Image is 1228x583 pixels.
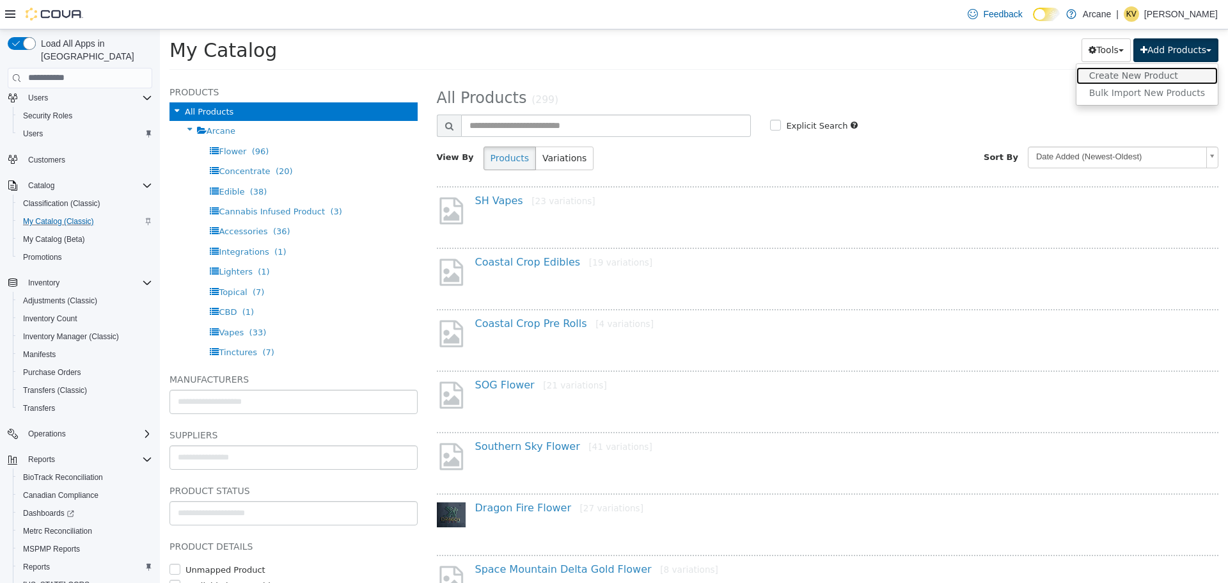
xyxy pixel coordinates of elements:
span: Dashboards [18,506,152,521]
a: BioTrack Reconciliation [18,470,108,485]
h5: Product Details [10,509,258,525]
button: Reports [3,451,157,468]
a: Transfers [18,401,60,416]
h5: Suppliers [10,398,258,413]
span: (96) [92,117,109,127]
a: Create New Product [917,38,1058,55]
span: View By [277,123,314,132]
a: Promotions [18,250,67,265]
button: Users [13,125,157,143]
button: Users [3,89,157,107]
img: missing-image.png [277,350,306,381]
button: Transfers [13,399,157,417]
span: Metrc Reconciliation [18,523,152,539]
a: Manifests [18,347,61,362]
a: Reports [18,559,55,575]
span: Edible [59,157,84,167]
span: Accessories [59,197,107,207]
a: Coastal Crop Edibles[19 variations] [315,227,493,239]
img: Cova [26,8,83,20]
a: Canadian Compliance [18,488,104,503]
span: Canadian Compliance [18,488,152,503]
button: Reports [13,558,157,576]
span: Operations [23,426,152,442]
span: Users [23,129,43,139]
button: Purchase Orders [13,363,157,381]
span: (1) [114,218,126,227]
span: Adjustments (Classic) [18,293,152,308]
label: Unmapped Product [22,534,106,547]
button: Users [23,90,53,106]
button: Operations [23,426,71,442]
span: (7) [102,318,114,328]
p: | [1116,6,1119,22]
span: Transfers (Classic) [23,385,87,395]
span: Date Added (Newest-Oldest) [869,118,1041,138]
span: Security Roles [23,111,72,121]
button: My Catalog (Classic) [13,212,157,230]
span: BioTrack Reconciliation [18,470,152,485]
span: Feedback [983,8,1022,20]
a: Transfers (Classic) [18,383,92,398]
span: Users [28,93,48,103]
h5: Manufacturers [10,342,258,358]
small: [41 variations] [429,412,492,422]
span: Security Roles [18,108,152,124]
button: Classification (Classic) [13,195,157,212]
button: Add Products [973,9,1059,33]
button: Canadian Compliance [13,486,157,504]
span: (20) [116,137,133,147]
span: My Catalog (Classic) [18,214,152,229]
h5: Products [10,55,258,70]
span: Reports [28,454,55,465]
span: Manifests [23,349,56,360]
a: Space Mountain Delta Gold Flower[8 variations] [315,534,558,546]
span: Metrc Reconciliation [23,526,92,536]
span: (7) [93,258,104,268]
span: BioTrack Reconciliation [23,472,103,483]
span: CBD [59,278,77,287]
span: Concentrate [59,137,110,147]
span: Classification (Classic) [18,196,152,211]
img: missing-image.png [277,534,306,566]
small: [19 variations] [429,228,492,238]
span: My Catalog [10,10,117,32]
span: Arcane [47,97,75,106]
a: Dashboards [13,504,157,522]
span: Promotions [23,252,62,262]
span: Integrations [59,218,109,227]
a: SH Vapes[23 variations] [315,165,436,177]
button: Inventory Count [13,310,157,328]
span: Flower [59,117,86,127]
a: Classification (Classic) [18,196,106,211]
span: Transfers [18,401,152,416]
a: Users [18,126,48,141]
span: Users [23,90,152,106]
span: Dashboards [23,508,74,518]
button: Tools [922,9,971,33]
a: Metrc Reconciliation [18,523,97,539]
span: Customers [28,155,65,165]
button: Inventory [3,274,157,292]
span: Customers [23,152,152,168]
a: SOG Flower[21 variations] [315,349,447,362]
input: Dark Mode [1033,8,1060,21]
button: Customers [3,150,157,169]
span: Topical [59,258,87,268]
a: Bulk Import New Products [917,55,1058,72]
span: Catalog [23,178,152,193]
p: [PERSON_NAME] [1144,6,1218,22]
span: All Products [277,60,367,77]
a: Feedback [963,1,1027,27]
a: Inventory Count [18,311,83,326]
span: Inventory [28,278,59,288]
small: [23 variations] [372,166,435,177]
a: Coastal Crop Pre Rolls[4 variations] [315,288,494,300]
a: Dragon Fire Flower[27 variations] [315,472,484,484]
button: BioTrack Reconciliation [13,468,157,486]
a: Adjustments (Classic) [18,293,102,308]
span: (33) [90,298,107,308]
button: Metrc Reconciliation [13,522,157,540]
span: Reports [23,562,50,572]
button: Adjustments (Classic) [13,292,157,310]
